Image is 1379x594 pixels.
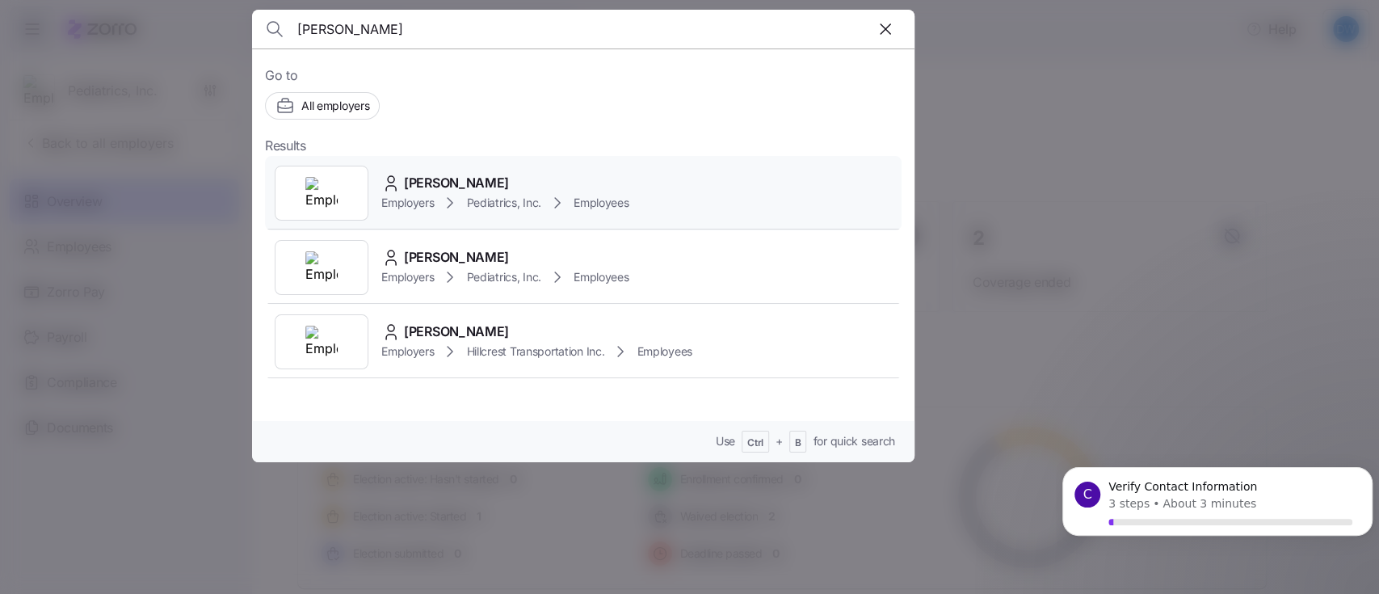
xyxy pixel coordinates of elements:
[637,343,692,360] span: Employees
[265,136,306,156] span: Results
[305,177,338,209] img: Employer logo
[404,173,509,193] span: [PERSON_NAME]
[265,92,380,120] button: All employers
[466,343,604,360] span: Hillcrest Transportation Inc.
[795,436,801,450] span: B
[381,195,434,211] span: Employers
[1056,449,1379,586] iframe: Intercom notifications message
[265,65,902,86] span: Go to
[747,436,763,450] span: Ctrl
[466,195,541,211] span: Pediatrics, Inc.
[404,247,509,268] span: [PERSON_NAME]
[574,269,629,285] span: Employees
[381,343,434,360] span: Employers
[716,433,735,449] span: Use
[301,98,369,114] span: All employers
[574,195,629,211] span: Employees
[466,269,541,285] span: Pediatrics, Inc.
[776,433,783,449] span: +
[305,326,338,358] img: Employer logo
[381,269,434,285] span: Employers
[404,322,509,342] span: [PERSON_NAME]
[305,251,338,284] img: Employer logo
[813,433,895,449] span: for quick search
